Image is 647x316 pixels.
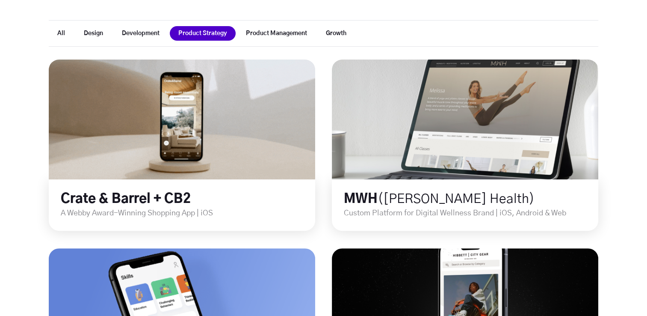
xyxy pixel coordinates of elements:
button: Design [75,26,112,41]
button: Product Management [237,26,316,41]
p: A Webby Award-Winning Shopping App | iOS [61,208,315,219]
div: long term stock exchange (ltse) [49,60,315,231]
p: Custom Platform for Digital Wellness Brand | iOS, Android & Web [344,208,598,219]
button: Product Strategy [170,26,236,41]
a: MWH([PERSON_NAME] Health) [344,193,535,206]
button: Development [113,26,168,41]
a: Crate & Barrel + CB2 [61,193,191,206]
span: ([PERSON_NAME] Health) [378,193,535,206]
div: long term stock exchange (ltse) [332,60,598,231]
button: All [49,26,74,41]
button: Growth [317,26,355,41]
